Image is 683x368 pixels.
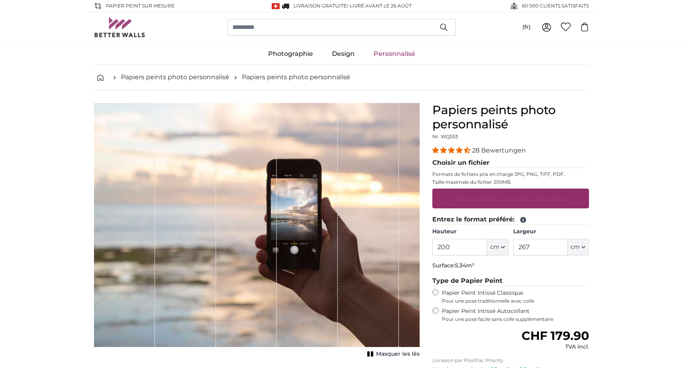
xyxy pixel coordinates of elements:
[294,3,348,9] span: Livraison GRATUITE!
[432,103,589,132] h1: Papiers peints photo personnalisé
[121,72,229,82] a: Papiers peints photo personnalisé
[432,158,589,168] legend: Choisir un fichier
[432,357,589,364] p: Livraison par PostPac Priority
[432,228,508,236] label: Hauteur
[432,276,589,286] legend: Type de Papier Peint
[522,343,589,351] div: TVA incl.
[516,20,537,34] button: (fr)
[348,3,412,9] span: -
[94,17,146,37] img: Betterwalls
[432,179,589,185] p: Taille maximale du fichier 200MB.
[568,239,589,256] button: cm
[442,289,589,304] label: Papier Peint Intissé Classique
[432,262,589,270] p: Surface:
[442,307,589,322] label: Papier Peint Intissé Autocollant
[571,243,580,251] span: cm
[94,65,589,90] nav: breadcrumbs
[365,349,420,360] button: Masquer les lés
[242,72,350,82] a: Papiers peints photo personnalisé
[472,147,526,154] span: 28 Bewertungen
[94,103,420,360] div: 1 of 1
[106,2,175,10] span: Papier peint sur mesure
[432,133,458,139] span: Nr. WQ553
[522,328,589,343] span: CHF 179.90
[490,243,499,251] span: cm
[432,171,589,177] p: Formats de fichiers pris en charge JPG, PNG, TIFF, PDF.
[487,239,508,256] button: cm
[522,2,589,10] span: 60 000 CLIENTS SATISFAITS
[272,3,280,9] img: Suisse
[442,316,589,322] span: Pour une pose facile sans colle supplémentaire
[376,350,420,358] span: Masquer les lés
[432,147,472,154] span: 4.32 stars
[364,44,425,64] a: Personnalisé
[432,215,589,225] legend: Entrez le format préféré:
[259,44,322,64] a: Photographie
[322,44,364,64] a: Design
[442,298,589,304] span: Pour une pose traditionnelle avec colle
[455,262,474,269] span: 5.34m²
[350,3,412,9] span: Livré avant le 26 août
[513,228,589,236] label: Largeur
